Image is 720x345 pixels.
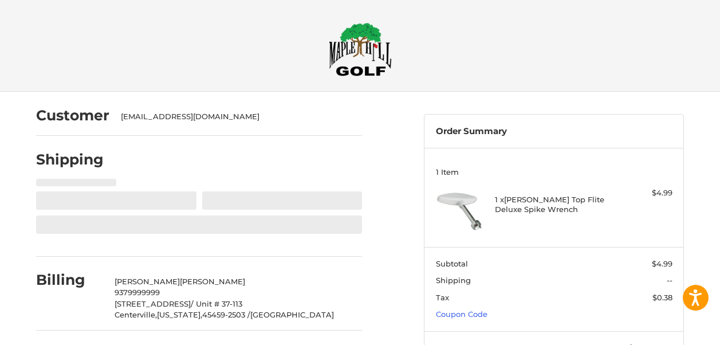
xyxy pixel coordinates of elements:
[36,271,103,289] h2: Billing
[613,187,672,199] div: $4.99
[115,288,160,297] span: 9379999999
[436,293,449,302] span: Tax
[115,310,157,319] span: Centerville,
[115,277,180,286] span: [PERSON_NAME]
[36,151,104,168] h2: Shipping
[191,299,242,308] span: / Unit # 37-113
[436,309,487,319] a: Coupon Code
[436,259,468,268] span: Subtotal
[180,277,245,286] span: [PERSON_NAME]
[436,276,471,285] span: Shipping
[436,167,672,177] h3: 1 Item
[495,195,611,214] h4: 1 x [PERSON_NAME] Top Flite Deluxe Spike Wrench
[329,22,392,76] img: Maple Hill Golf
[121,111,351,123] div: [EMAIL_ADDRESS][DOMAIN_NAME]
[157,310,202,319] span: [US_STATE],
[36,107,109,124] h2: Customer
[202,310,250,319] span: 45459-2503 /
[436,126,672,137] h3: Order Summary
[250,310,334,319] span: [GEOGRAPHIC_DATA]
[115,299,191,308] span: [STREET_ADDRESS]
